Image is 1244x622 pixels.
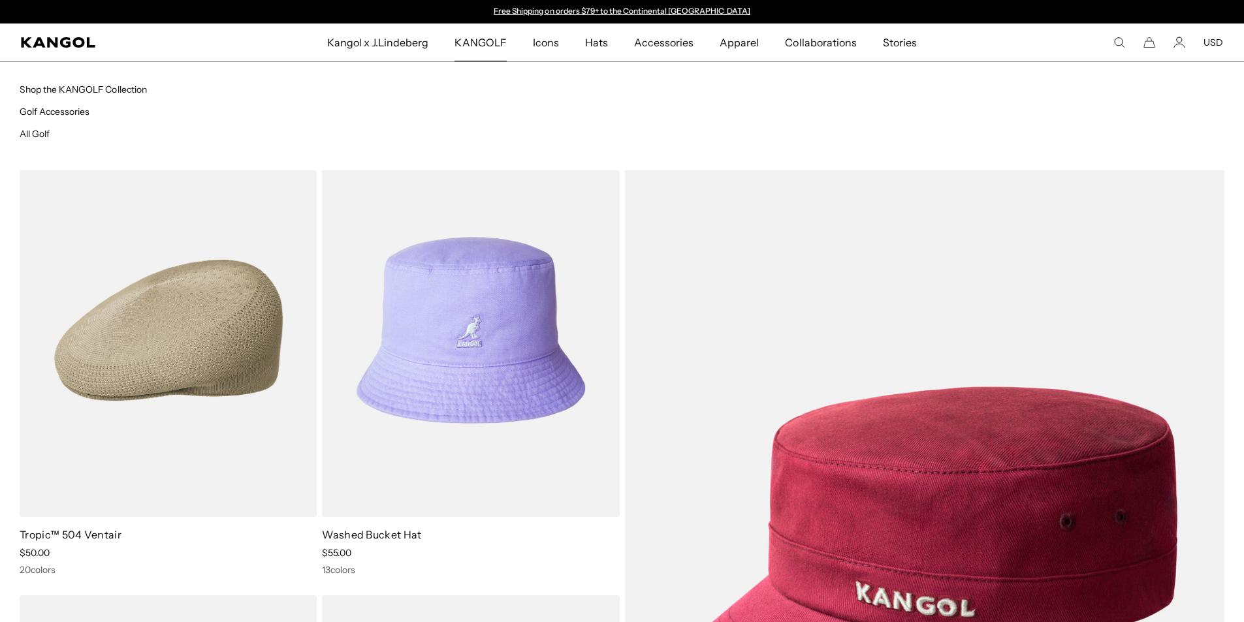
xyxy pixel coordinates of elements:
span: Hats [585,23,608,61]
a: Apparel [707,23,772,61]
button: Cart [1143,37,1155,48]
span: Kangol x J.Lindeberg [327,23,429,61]
a: Golf Accessories [20,106,89,117]
span: Collaborations [785,23,856,61]
a: Icons [520,23,572,61]
span: Accessories [634,23,694,61]
a: Washed Bucket Hat [322,528,421,541]
a: All Golf [20,128,50,140]
slideshow-component: Announcement bar [488,7,757,17]
a: Stories [870,23,930,61]
div: Announcement [488,7,757,17]
div: 1 of 2 [488,7,757,17]
span: KANGOLF [455,23,506,61]
span: $55.00 [322,547,351,559]
button: USD [1204,37,1223,48]
img: Tropic™ 504 Ventair [20,144,317,517]
span: Icons [533,23,559,61]
span: Apparel [720,23,759,61]
a: Free Shipping on orders $79+ to the Continental [GEOGRAPHIC_DATA] [494,6,750,16]
a: KANGOLF [441,23,519,61]
a: Hats [572,23,621,61]
div: 13 colors [322,564,619,576]
a: Account [1173,37,1185,48]
a: Kangol x J.Lindeberg [314,23,442,61]
span: Stories [883,23,917,61]
a: Kangol [21,37,216,48]
a: Shop the KANGOLF Collection [20,84,147,95]
a: Accessories [621,23,707,61]
div: 20 colors [20,564,317,576]
img: Washed Bucket Hat [322,144,619,517]
a: Collaborations [772,23,869,61]
summary: Search here [1113,37,1125,48]
span: $50.00 [20,547,50,559]
a: Tropic™ 504 Ventair [20,528,121,541]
